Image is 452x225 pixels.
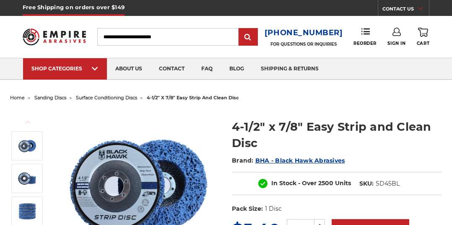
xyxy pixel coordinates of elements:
a: Cart [417,28,429,46]
a: sanding discs [34,95,66,101]
button: Previous [18,113,38,131]
dd: 1 Disc [265,204,282,213]
a: shipping & returns [252,58,327,80]
span: Brand: [232,157,254,164]
a: faq [193,58,221,80]
a: Reorder [353,28,377,46]
span: Reorder [353,41,377,46]
span: Cart [417,41,429,46]
a: CONTACT US [382,4,429,16]
span: Units [335,179,351,187]
div: SHOP CATEGORIES [31,65,99,72]
img: 4-1/2" x 7/8" Easy Strip and Clean Disc [17,169,38,189]
span: 4-1/2" x 7/8" easy strip and clean disc [147,95,239,101]
img: 4-1/2" x 7/8" Easy Strip and Clean Disc [17,136,38,156]
dt: Pack Size: [232,204,263,213]
span: In Stock [271,179,296,187]
dt: SKU: [359,179,374,188]
span: 2500 [318,179,333,187]
a: surface conditioning discs [76,95,137,101]
a: home [10,95,25,101]
span: - Over [298,179,317,187]
a: blog [221,58,252,80]
a: BHA - Black Hawk Abrasives [255,157,345,164]
h1: 4-1/2" x 7/8" Easy Strip and Clean Disc [232,119,442,151]
img: Empire Abrasives [23,24,86,49]
img: 4-1/2" x 7/8" Easy Strip and Clean Disc [17,202,38,221]
a: contact [151,58,193,80]
p: FOR QUESTIONS OR INQUIRIES [265,41,343,47]
a: about us [107,58,151,80]
dd: SD45BL [376,179,400,188]
span: Sign In [387,41,405,46]
input: Submit [240,29,257,46]
a: [PHONE_NUMBER] [265,27,343,39]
